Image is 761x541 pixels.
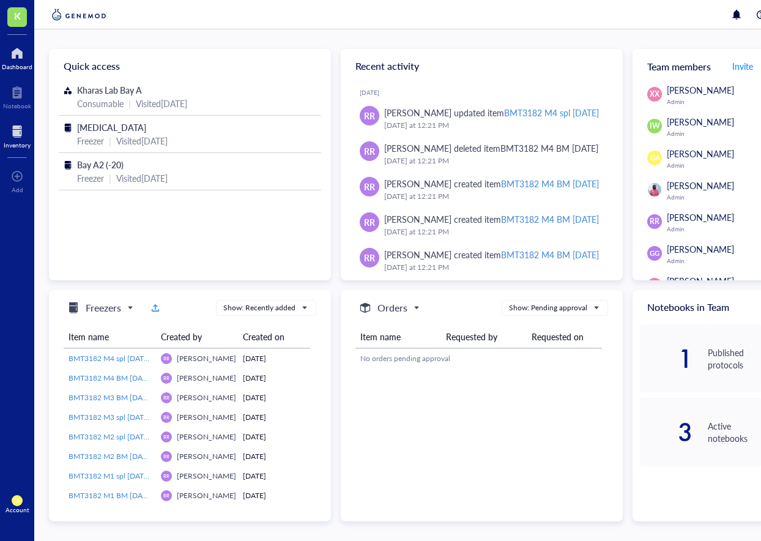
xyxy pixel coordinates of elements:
[4,141,31,149] div: Inventory
[384,190,603,203] div: [DATE] at 12:21 PM
[14,8,21,23] span: K
[243,412,305,423] div: [DATE]
[384,261,603,274] div: [DATE] at 12:21 PM
[163,473,169,479] span: RR
[69,373,151,384] a: BMT3182 M4 BM [DATE]
[223,302,295,313] div: Show: Recently added
[3,83,31,110] a: Notebook
[360,89,613,96] div: [DATE]
[667,98,761,105] div: Admin
[501,248,599,261] div: BMT3182 M4 BM [DATE]
[49,7,109,22] img: genemod-logo
[732,56,754,76] a: Invite
[136,97,187,110] div: Visited [DATE]
[69,353,151,364] a: BMT3182 M4 spl [DATE]
[667,211,734,223] span: [PERSON_NAME]
[384,248,599,261] div: [PERSON_NAME] created item
[504,106,599,119] div: BMT3182 M4 spl [DATE]
[650,153,659,163] span: GA
[163,375,169,381] span: RR
[243,392,305,403] div: [DATE]
[77,134,104,147] div: Freezer
[364,109,375,122] span: RR
[77,97,124,110] div: Consumable
[243,451,305,462] div: [DATE]
[650,248,660,259] span: GG
[667,179,734,192] span: [PERSON_NAME]
[177,471,236,481] span: [PERSON_NAME]
[509,302,587,313] div: Show: Pending approval
[667,275,734,287] span: [PERSON_NAME]
[177,412,236,422] span: [PERSON_NAME]
[351,243,613,278] a: RR[PERSON_NAME] created itemBMT3182 M4 BM [DATE][DATE] at 12:21 PM
[384,177,599,190] div: [PERSON_NAME] created item
[69,490,153,501] span: BMT3182 M1 BM [DATE]
[77,84,142,96] span: Kharas Lab Bay A
[351,101,613,136] a: RR[PERSON_NAME] updated itemBMT3182 M4 spl [DATE][DATE] at 12:21 PM
[441,326,527,348] th: Requested by
[12,186,23,193] div: Add
[243,471,305,482] div: [DATE]
[163,356,169,361] span: RR
[156,326,238,348] th: Created by
[384,106,599,119] div: [PERSON_NAME] updated item
[384,226,603,238] div: [DATE] at 12:21 PM
[116,134,168,147] div: Visited [DATE]
[377,300,407,315] h5: Orders
[667,257,761,264] div: Admin
[49,49,331,83] div: Quick access
[650,89,659,100] span: XX
[667,130,761,137] div: Admin
[667,116,734,128] span: [PERSON_NAME]
[708,346,761,371] div: Published protocols
[2,63,32,70] div: Dashboard
[501,177,599,190] div: BMT3182 M4 BM [DATE]
[364,251,375,264] span: RR
[86,300,121,315] h5: Freezers
[69,451,151,462] a: BMT3182 M2 BM [DATE] GA
[384,155,603,167] div: [DATE] at 12:21 PM
[69,373,153,383] span: BMT3182 M4 BM [DATE]
[69,412,151,423] a: BMT3182 M3 spl [DATE] GA
[667,225,761,233] div: Admin
[69,392,151,403] a: BMT3182 M3 BM [DATE] GA
[177,431,236,442] span: [PERSON_NAME]
[69,353,150,364] span: BMT3182 M4 spl [DATE]
[650,121,660,132] span: IW
[69,471,150,481] span: BMT3182 M1 spl [DATE]
[243,373,305,384] div: [DATE]
[648,183,661,196] img: f8f27afb-f33d-4f80-a997-14505bd0ceeb.jpeg
[69,471,151,482] a: BMT3182 M1 spl [DATE]
[163,493,169,498] span: RR
[667,147,734,160] span: [PERSON_NAME]
[243,490,305,501] div: [DATE]
[708,420,761,444] div: Active notebooks
[77,159,124,171] span: Bay A2 (-20)
[163,395,169,400] span: RR
[3,102,31,110] div: Notebook
[109,171,111,185] div: |
[500,142,598,154] div: BMT3182 M4 BM [DATE]
[667,243,734,255] span: [PERSON_NAME]
[163,414,169,420] span: RR
[4,122,31,149] a: Inventory
[360,353,597,364] div: No orders pending approval
[69,490,151,501] a: BMT3182 M1 BM [DATE]
[69,412,163,422] span: BMT3182 M3 spl [DATE] GA
[341,49,623,83] div: Recent activity
[177,353,236,364] span: [PERSON_NAME]
[667,193,761,201] div: Admin
[163,453,169,459] span: RR
[384,212,599,226] div: [PERSON_NAME] created item
[351,207,613,243] a: RR[PERSON_NAME] created itemBMT3182 M4 BM [DATE][DATE] at 12:21 PM
[650,216,659,227] span: RR
[69,451,165,461] span: BMT3182 M2 BM [DATE] GA
[384,141,598,155] div: [PERSON_NAME] deleted item
[355,326,441,348] th: Item name
[364,144,375,158] span: RR
[77,171,104,185] div: Freezer
[69,431,151,442] a: BMT3182 M2 spl [DATE] GA
[351,172,613,207] a: RR[PERSON_NAME] created itemBMT3182 M4 BM [DATE][DATE] at 12:21 PM
[640,349,693,368] div: 1
[77,121,146,133] span: [MEDICAL_DATA]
